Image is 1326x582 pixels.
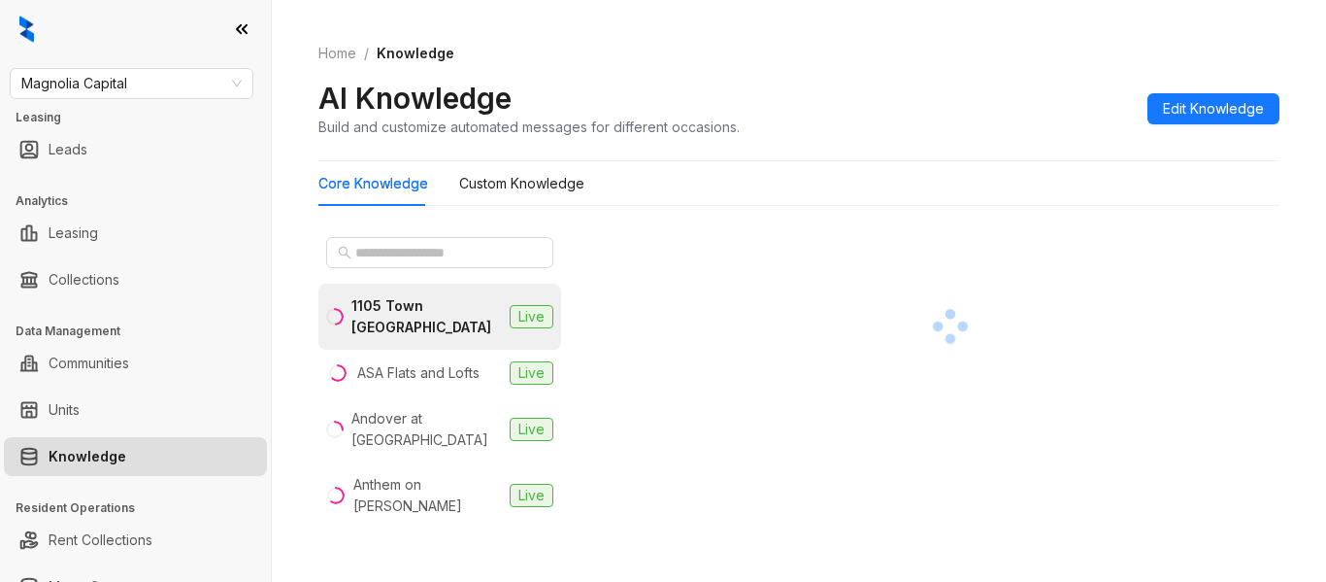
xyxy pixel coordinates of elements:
[318,80,512,117] h2: AI Knowledge
[16,499,271,517] h3: Resident Operations
[49,260,119,299] a: Collections
[4,130,267,169] li: Leads
[4,260,267,299] li: Collections
[49,391,80,429] a: Units
[49,130,87,169] a: Leads
[16,323,271,340] h3: Data Management
[4,214,267,253] li: Leasing
[351,295,502,338] div: 1105 Town [GEOGRAPHIC_DATA]
[351,408,502,451] div: Andover at [GEOGRAPHIC_DATA]
[4,391,267,429] li: Units
[4,344,267,383] li: Communities
[4,521,267,560] li: Rent Collections
[315,43,360,64] a: Home
[49,521,152,560] a: Rent Collections
[1147,93,1279,124] button: Edit Knowledge
[16,192,271,210] h3: Analytics
[364,43,369,64] li: /
[353,474,502,517] div: Anthem on [PERSON_NAME]
[19,16,34,43] img: logo
[16,109,271,126] h3: Leasing
[318,173,428,194] div: Core Knowledge
[510,418,553,441] span: Live
[510,305,553,328] span: Live
[21,69,242,98] span: Magnolia Capital
[377,45,454,61] span: Knowledge
[49,214,98,253] a: Leasing
[338,246,351,259] span: search
[318,117,740,137] div: Build and customize automated messages for different occasions.
[49,344,129,383] a: Communities
[4,437,267,476] li: Knowledge
[510,484,553,507] span: Live
[49,437,126,476] a: Knowledge
[459,173,584,194] div: Custom Knowledge
[510,361,553,385] span: Live
[1163,98,1264,120] span: Edit Knowledge
[357,362,480,384] div: ASA Flats and Lofts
